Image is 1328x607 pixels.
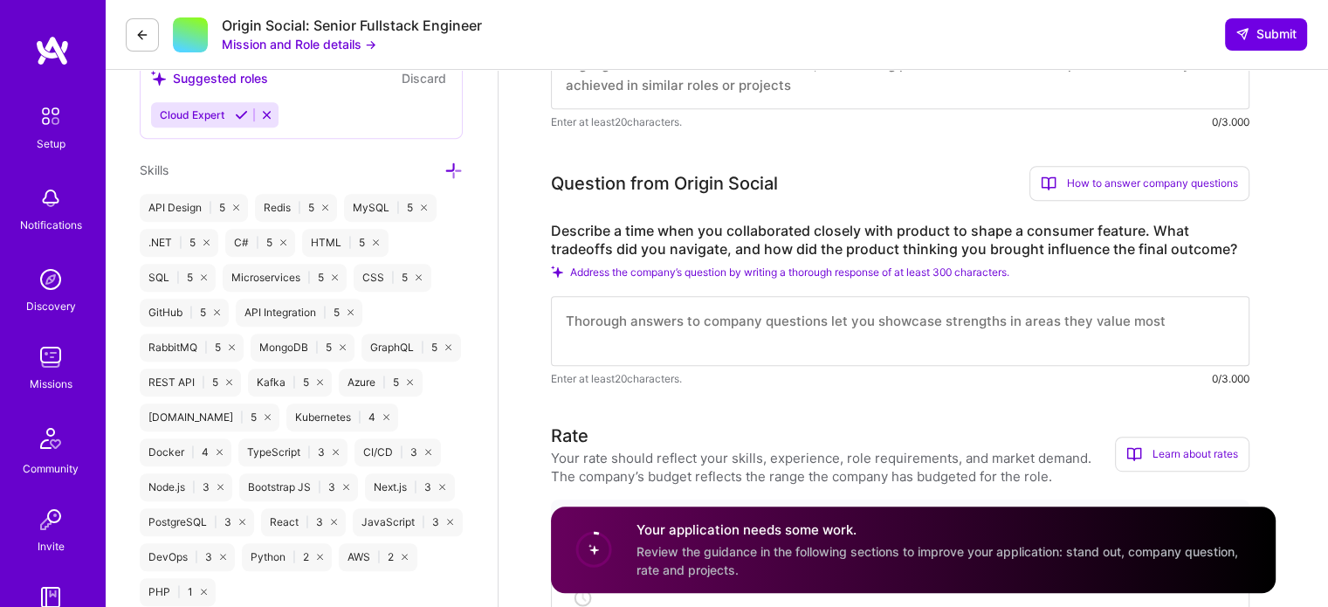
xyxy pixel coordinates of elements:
[302,229,388,257] div: HTML 5
[354,264,430,292] div: CSS 5
[1041,176,1056,191] i: icon BookOpen
[265,414,271,420] i: icon Close
[1212,113,1249,131] div: 0/3.000
[261,508,346,536] div: React 3
[383,414,389,420] i: icon Close
[402,554,408,560] i: icon Close
[37,135,65,153] div: Setup
[425,449,431,455] i: icon Close
[238,438,347,466] div: TypeScript 3
[317,379,323,385] i: icon Close
[33,502,68,537] img: Invite
[20,216,82,234] div: Notifications
[30,375,72,393] div: Missions
[33,262,68,297] img: discovery
[551,266,563,278] i: Check
[33,340,68,375] img: teamwork
[551,222,1249,259] label: Describe a time when you collaborated closely with product to shape a consumer feature. What trad...
[551,423,588,449] div: Rate
[414,480,417,494] span: |
[361,334,460,362] div: GraphQL 5
[192,480,196,494] span: |
[382,376,386,390] span: |
[236,299,362,327] div: API Integration 5
[217,449,223,455] i: icon Close
[160,108,224,121] span: Cloud Expert
[373,239,379,245] i: icon Close
[140,162,169,177] span: Skills
[439,484,445,490] i: icon Close
[358,410,361,424] span: |
[377,550,381,564] span: |
[140,543,235,571] div: DevOps 3
[339,369,422,397] div: Azure 5
[204,341,208,355] span: |
[447,519,453,525] i: icon Close
[233,204,239,210] i: icon Close
[292,550,296,564] span: |
[255,194,337,222] div: Redis 5
[209,201,212,215] span: |
[333,449,339,455] i: icon Close
[315,341,319,355] span: |
[179,236,182,250] span: |
[203,239,210,245] i: icon Close
[222,35,376,53] button: Mission and Role details →
[30,417,72,459] img: Community
[400,445,403,459] span: |
[551,170,778,197] div: Question from Origin Social
[551,449,1115,486] div: Your rate should reflect your skills, experience, role requirements, and market demand. The compa...
[339,543,416,571] div: AWS 2
[251,334,354,362] div: MongoDB 5
[636,521,1255,539] h4: Your application needs some work.
[407,379,413,385] i: icon Close
[1212,369,1249,388] div: 0/3.000
[551,113,682,131] span: Enter at least 20 characters.
[347,309,354,315] i: icon Close
[256,236,259,250] span: |
[135,28,149,42] i: icon LeftArrowDark
[140,369,241,397] div: REST API 5
[220,554,226,560] i: icon Close
[225,229,295,257] div: C# 5
[140,264,216,292] div: SQL 5
[140,229,218,257] div: .NET 5
[445,344,451,350] i: icon Close
[260,108,273,121] i: Reject
[1225,18,1307,50] button: Submit
[140,508,254,536] div: PostgreSQL 3
[235,108,248,121] i: Accept
[33,181,68,216] img: bell
[396,201,400,215] span: |
[140,404,279,431] div: [DOMAIN_NAME] 5
[151,69,268,87] div: Suggested roles
[176,271,180,285] span: |
[26,297,76,315] div: Discovery
[201,274,207,280] i: icon Close
[239,519,245,525] i: icon Close
[353,508,462,536] div: JavaScript 3
[140,473,232,501] div: Node.js 3
[226,379,232,385] i: icon Close
[140,578,216,606] div: PHP 1
[140,334,244,362] div: RabbitMQ 5
[38,537,65,555] div: Invite
[307,271,311,285] span: |
[280,239,286,245] i: icon Close
[421,204,427,210] i: icon Close
[222,17,482,35] div: Origin Social: Senior Fullstack Engineer
[292,376,296,390] span: |
[1235,25,1297,43] span: Submit
[340,344,346,350] i: icon Close
[636,544,1238,577] span: Review the guidance in the following sections to improve your application: stand out, company que...
[32,98,69,135] img: setup
[229,344,235,350] i: icon Close
[23,459,79,478] div: Community
[214,515,217,529] span: |
[140,438,231,466] div: Docker 4
[332,274,338,280] i: icon Close
[348,236,352,250] span: |
[1029,166,1249,201] div: How to answer company questions
[151,71,166,86] i: icon SuggestedTeams
[195,550,198,564] span: |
